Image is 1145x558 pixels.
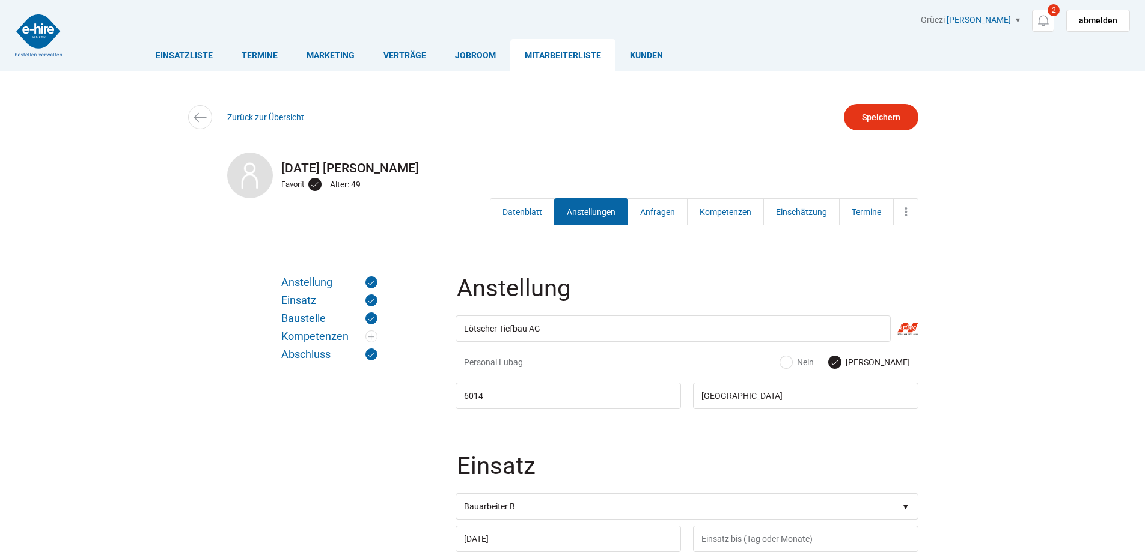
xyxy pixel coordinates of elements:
a: Verträge [369,39,441,71]
a: Termine [839,198,894,225]
a: Einschätzung [763,198,840,225]
a: Mitarbeiterliste [510,39,615,71]
a: Anfragen [627,198,688,225]
h2: [DATE] [PERSON_NAME] [227,161,918,175]
a: Datenblatt [490,198,555,225]
a: [PERSON_NAME] [947,15,1011,25]
input: Speichern [844,104,918,130]
a: Marketing [292,39,369,71]
a: Einsatzliste [141,39,227,71]
a: Kompetenzen [281,330,377,342]
a: Kompetenzen [687,198,764,225]
a: Jobroom [441,39,510,71]
input: Arbeitsort Ort [693,383,918,409]
span: 2 [1048,4,1060,16]
a: 2 [1032,10,1054,32]
input: Einsatz von (Tag oder Jahr) [456,526,681,552]
div: Alter: 49 [330,177,364,192]
legend: Anstellung [456,276,921,315]
span: Personal Lubag [464,356,611,368]
a: Anstellung [281,276,377,288]
legend: Einsatz [456,454,921,493]
input: Firma [456,315,891,342]
a: Anstellungen [554,198,628,225]
a: Baustelle [281,312,377,324]
a: Einsatz [281,294,377,306]
img: icon-notification.svg [1036,13,1051,28]
label: Nein [780,356,814,368]
a: abmelden [1066,10,1130,32]
div: Grüezi [921,15,1130,32]
a: Termine [227,39,292,71]
img: icon-arrow-left.svg [191,109,209,126]
input: Einsatz bis (Tag oder Monate) [693,526,918,552]
img: logo2.png [15,14,62,56]
a: Kunden [615,39,677,71]
label: [PERSON_NAME] [829,356,910,368]
a: Zurück zur Übersicht [227,112,304,122]
a: Abschluss [281,348,377,360]
input: Arbeitsort PLZ [456,383,681,409]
